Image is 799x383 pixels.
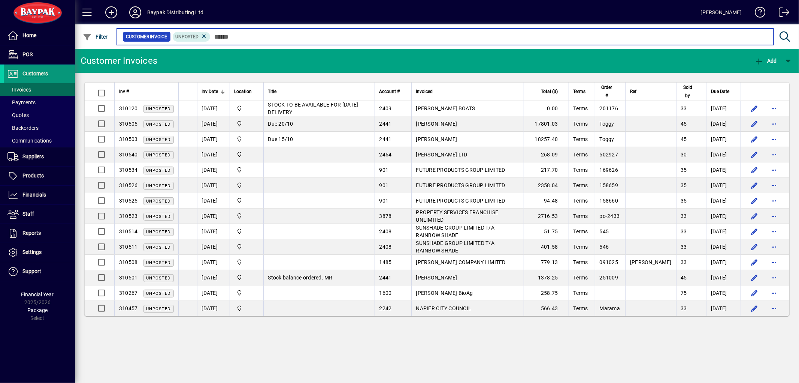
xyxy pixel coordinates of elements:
span: Support [22,268,41,274]
td: [DATE] [706,285,741,301]
button: More options [768,302,780,314]
td: 779.13 [524,255,569,270]
a: Invoices [4,83,75,96]
span: Unposted [146,153,171,158]
td: 18257.40 [524,132,569,147]
span: 2464 [379,152,392,158]
td: 0.00 [524,101,569,116]
span: Account # [379,87,400,96]
span: 310540 [119,152,138,158]
span: [PERSON_NAME] [416,275,457,281]
td: [DATE] [706,239,741,255]
span: 545 [600,228,609,234]
td: [DATE] [197,193,230,209]
span: 45 [681,121,687,127]
span: Staff [22,211,34,217]
span: Total ($) [541,87,558,96]
button: Edit [748,118,760,130]
span: FUTURE PRODUCTS GROUP LIMITED [416,198,505,204]
span: 2409 [379,105,392,111]
span: Baypak - Onekawa [234,227,259,236]
span: [PERSON_NAME] COMPANY LIMITED [416,259,506,265]
div: Baypak Distributing Ltd [147,6,203,18]
button: Edit [748,225,760,237]
div: Invoiced [416,87,519,96]
span: 158659 [600,182,618,188]
span: Baypak - Onekawa [234,120,259,128]
span: 2408 [379,244,392,250]
span: Due 15/10 [268,136,293,142]
span: Terms [573,87,586,96]
a: Financials [4,186,75,204]
td: 2358.04 [524,178,569,193]
span: Inv # [119,87,129,96]
button: More options [768,118,780,130]
a: Logout [773,2,790,26]
span: SUNSHADE GROUP LIMITED T/A RAINBOW SHADE [416,225,495,238]
span: Location [234,87,252,96]
button: More options [768,133,780,145]
div: Total ($) [529,87,565,96]
span: Unposted [146,306,171,311]
span: [PERSON_NAME] BioAg [416,290,473,296]
button: More options [768,179,780,191]
span: 35 [681,182,687,188]
td: [DATE] [706,147,741,162]
a: Communications [4,134,75,147]
span: Terms [573,259,588,265]
button: More options [768,272,780,284]
span: Add [754,58,777,64]
span: Unposted [146,168,171,173]
button: Edit [748,195,760,207]
span: po-2433 [600,213,620,219]
span: Terms [573,244,588,250]
button: Add [99,6,123,19]
span: 33 [681,259,687,265]
span: Unposted [146,107,171,111]
td: [DATE] [197,209,230,224]
span: 310523 [119,213,138,219]
span: 310501 [119,275,138,281]
td: 401.58 [524,239,569,255]
button: More options [768,195,780,207]
span: Products [22,173,44,179]
span: NAPIER CITY COUNCIL [416,305,472,311]
span: 310525 [119,198,138,204]
button: More options [768,225,780,237]
td: 51.75 [524,224,569,239]
td: [DATE] [706,224,741,239]
td: [DATE] [197,270,230,285]
span: Unposted [146,276,171,281]
span: 3878 [379,213,392,219]
div: Ref [630,87,671,96]
td: [DATE] [197,178,230,193]
span: 2408 [379,228,392,234]
div: Location [234,87,259,96]
td: 566.43 [524,301,569,316]
span: 901 [379,167,389,173]
span: Unposted [146,260,171,265]
td: 17801.03 [524,116,569,132]
td: [DATE] [197,224,230,239]
span: Terms [573,290,588,296]
span: 091025 [600,259,618,265]
td: [DATE] [197,239,230,255]
span: 1485 [379,259,392,265]
div: Inv # [119,87,174,96]
span: Baypak - Onekawa [234,104,259,113]
span: Toggy [600,136,614,142]
button: More options [768,241,780,253]
div: Inv Date [202,87,225,96]
span: 33 [681,305,687,311]
td: [DATE] [706,178,741,193]
a: Reports [4,224,75,243]
span: 2441 [379,136,392,142]
td: [DATE] [197,255,230,270]
td: [DATE] [197,132,230,147]
div: Customer Invoices [81,55,157,67]
td: 258.75 [524,285,569,301]
span: 310120 [119,105,138,111]
a: Settings [4,243,75,262]
span: Inv Date [202,87,218,96]
button: Edit [748,272,760,284]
